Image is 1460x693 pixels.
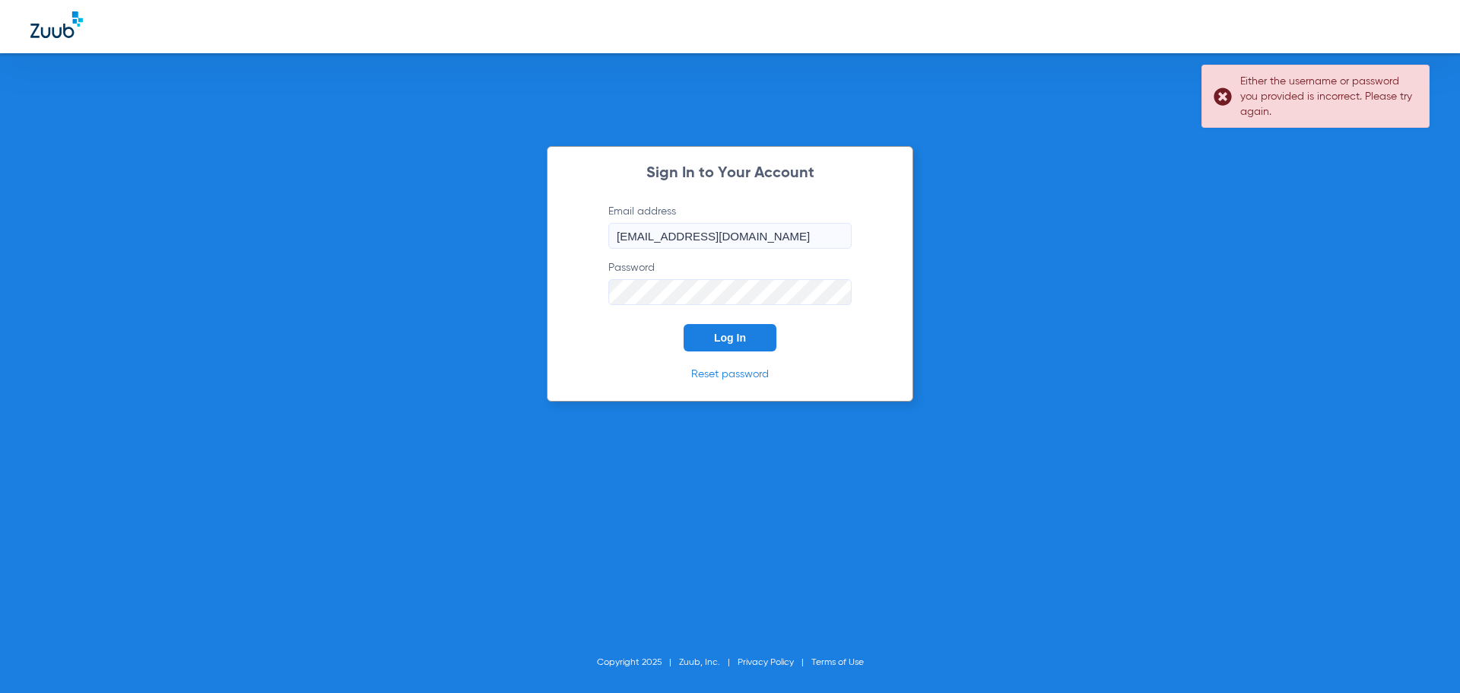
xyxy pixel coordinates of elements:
input: Email address [608,223,852,249]
h2: Sign In to Your Account [586,166,874,181]
img: Zuub Logo [30,11,83,38]
input: Password [608,279,852,305]
a: Privacy Policy [738,658,794,667]
span: Log In [714,332,746,344]
a: Reset password [691,369,769,380]
label: Password [608,260,852,305]
a: Terms of Use [811,658,864,667]
button: Log In [684,324,776,351]
li: Copyright 2025 [597,655,679,670]
li: Zuub, Inc. [679,655,738,670]
div: Either the username or password you provided is incorrect. Please try again. [1240,74,1416,119]
label: Email address [608,204,852,249]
